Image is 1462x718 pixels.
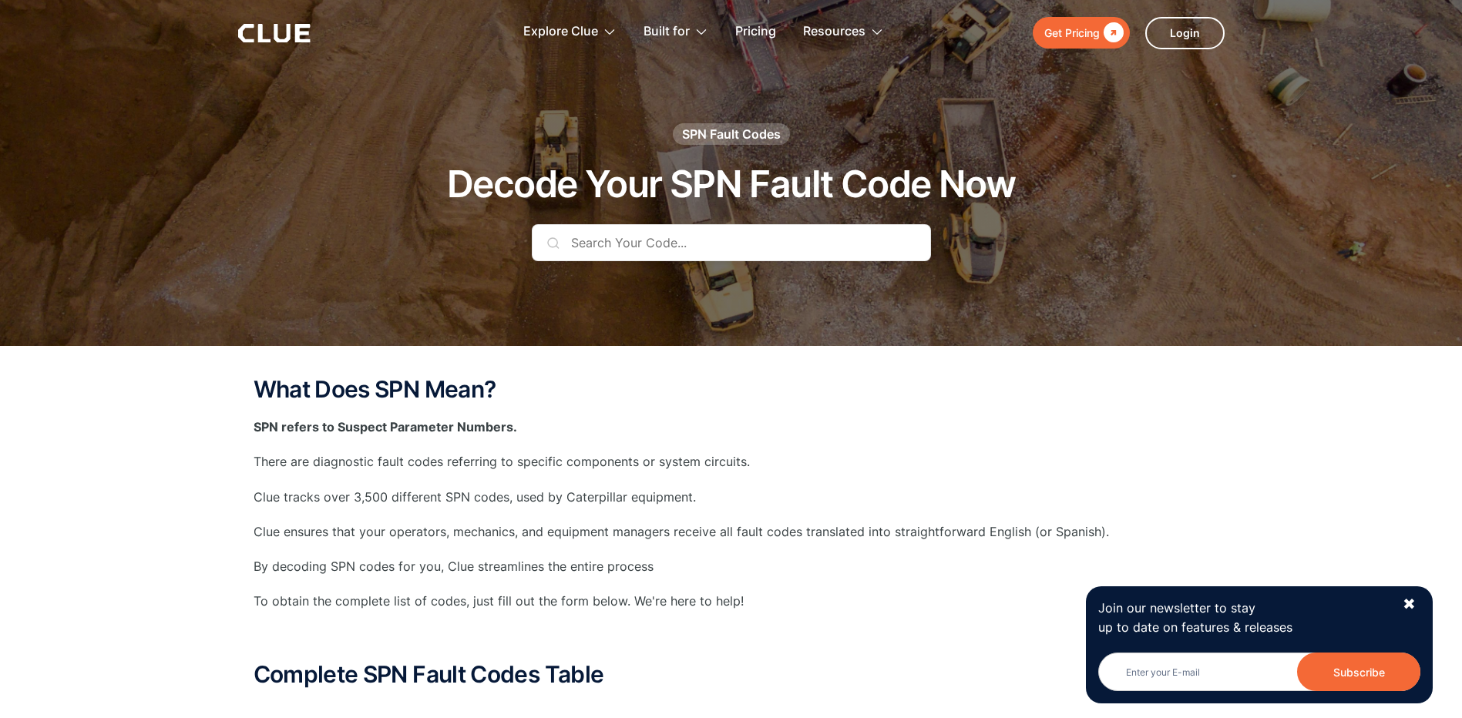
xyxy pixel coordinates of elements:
div: Explore Clue [523,8,598,56]
a: Login [1145,17,1225,49]
div: ✖ [1403,595,1416,614]
strong: SPN refers to Suspect Parameter Numbers. [254,419,517,434]
p: Clue tracks over 3,500 different SPN codes, used by Caterpillar equipment. [254,488,1209,507]
h1: Decode Your SPN Fault Code Now [447,164,1015,205]
input: Enter your E-mail [1098,653,1420,691]
div: Get Pricing [1044,23,1100,42]
div: Built for [644,8,690,56]
div: Resources [803,8,865,56]
input: Subscribe [1297,653,1420,691]
h2: Complete SPN Fault Codes Table [254,662,1209,687]
p: There are diagnostic fault codes referring to specific components or system circuits. [254,452,1209,471]
div:  [1100,23,1124,42]
p: Join our newsletter to stay up to date on features & releases [1098,599,1388,637]
p: To obtain the complete list of codes, just fill out the form below. We're here to help! [254,592,1209,611]
a: Get Pricing [1033,17,1130,49]
p: ‍ [254,626,1209,646]
div: SPN Fault Codes [682,126,781,143]
p: By decoding SPN codes for you, Clue streamlines the entire process [254,557,1209,576]
h2: What Does SPN Mean? [254,377,1209,402]
p: Clue ensures that your operators, mechanics, and equipment managers receive all fault codes trans... [254,522,1209,542]
a: Pricing [735,8,776,56]
input: Search Your Code... [532,224,931,261]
